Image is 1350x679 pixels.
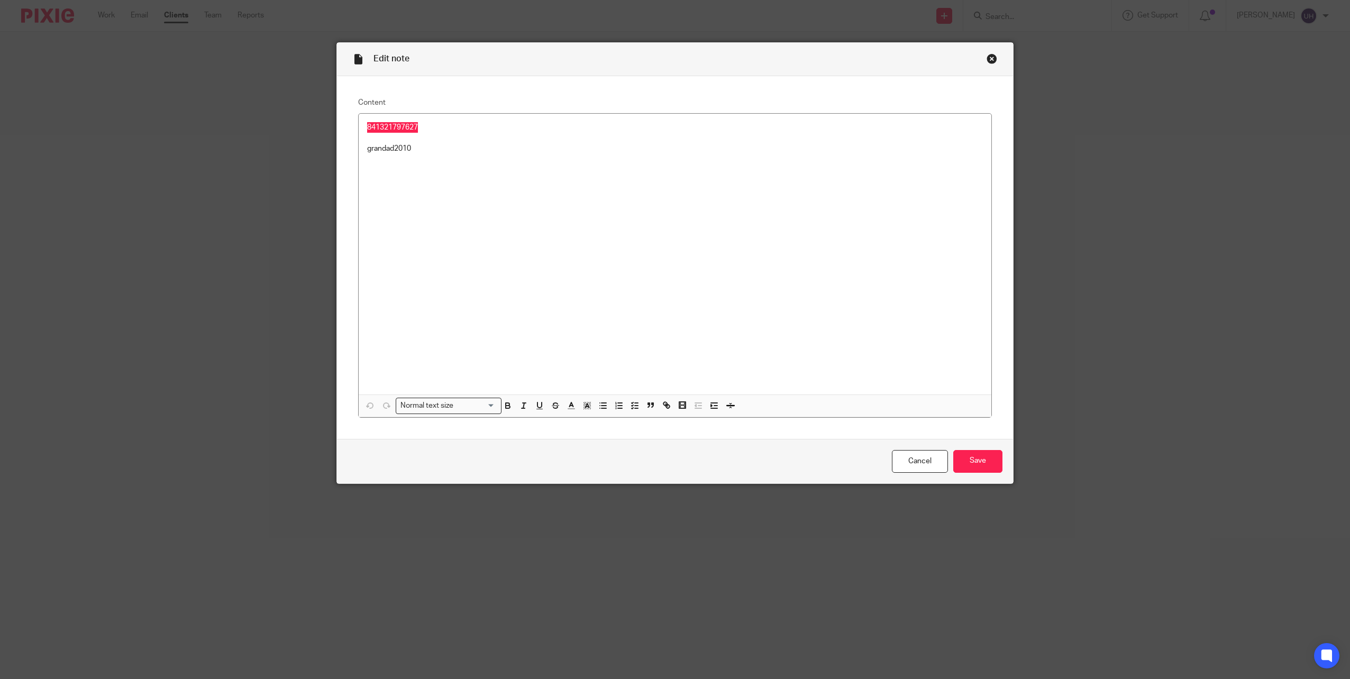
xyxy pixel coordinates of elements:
p: grandad2010 [367,143,983,154]
input: Save [953,450,1002,473]
input: Search for option [457,400,495,411]
div: Search for option [396,398,501,414]
a: Cancel [892,450,948,473]
p: 841321797627 [367,122,983,133]
span: Normal text size [398,400,456,411]
span: Edit note [373,54,409,63]
label: Content [358,97,992,108]
div: Close this dialog window [987,53,997,64]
